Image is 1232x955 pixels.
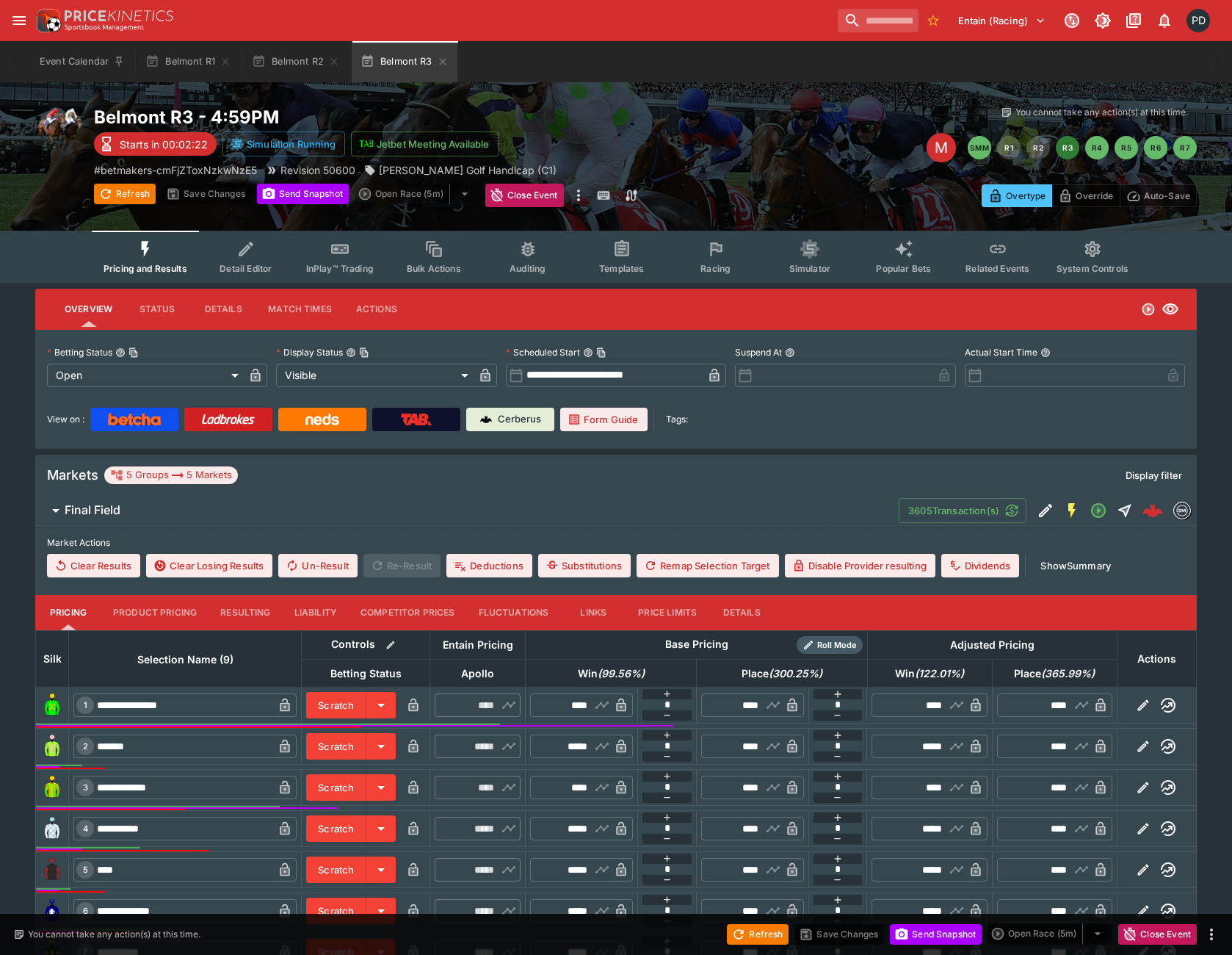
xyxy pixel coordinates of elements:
em: ( 122.01 %) [915,665,964,682]
p: Betting Status [47,346,112,358]
img: jetbet-logo.svg [359,137,374,151]
button: SMM [968,136,991,159]
p: [PERSON_NAME] Golf Handicap (C1) [379,162,557,178]
button: Links [560,595,626,630]
img: runner 6 [40,899,64,923]
span: Re-Result [363,554,441,577]
button: Close Event [1118,924,1197,945]
button: Details [190,292,256,327]
button: Scratch [306,692,366,718]
img: Neds [305,414,338,425]
span: Place(365.99%) [998,665,1111,682]
button: Belmont R2 [243,41,349,82]
svg: Open [1090,502,1107,519]
button: Un-Result [278,554,357,577]
button: Display filter [1117,464,1191,487]
button: Substitutions [538,554,631,577]
img: runner 3 [40,776,64,799]
input: search [838,9,918,32]
button: Bulk edit [381,635,400,655]
span: System Controls [1057,263,1128,274]
button: Refresh [94,184,156,204]
button: Remap Selection Target [637,554,779,577]
button: Betting StatusCopy To Clipboard [115,347,126,358]
button: Match Times [256,292,344,327]
span: Betting Status [314,665,418,682]
div: Visible [276,364,473,387]
button: SGM Enabled [1059,497,1085,524]
button: R3 [1056,136,1079,159]
button: Liability [283,595,349,630]
label: Tags: [666,408,688,431]
th: Controls [302,630,430,659]
img: Sportsbook Management [65,24,144,31]
button: ShowSummary [1032,554,1120,577]
button: Connected to PK [1059,7,1085,34]
button: Jetbet Meeting Available [351,131,499,156]
button: Resulting [209,595,282,630]
label: View on : [47,408,84,431]
span: Detail Editor [220,263,272,274]
p: Auto-Save [1144,188,1190,203]
button: Straight [1112,497,1138,524]
div: betmakers [1173,502,1191,519]
button: Scheduled StartCopy To Clipboard [583,347,593,358]
span: Related Events [965,263,1029,274]
img: PriceKinetics [65,10,173,21]
img: runner 2 [40,735,64,758]
span: 3 [80,782,91,793]
button: Product Pricing [101,595,209,630]
th: Apollo [430,659,526,687]
button: Overtype [982,184,1052,207]
p: Copy To Clipboard [94,162,257,178]
button: Belmont R1 [137,41,240,82]
button: Scratch [306,774,366,801]
p: Display Status [276,346,343,358]
em: ( 365.99 %) [1041,665,1095,682]
button: Price Limits [626,595,709,630]
button: Final Field [35,496,899,525]
p: Actual Start Time [965,346,1037,358]
button: Clear Results [47,554,140,577]
button: more [570,184,587,207]
span: InPlay™ Trading [306,263,374,274]
button: Details [709,595,775,630]
svg: Open [1141,302,1156,317]
button: Belmont R3 [352,41,457,82]
img: PriceKinetics Logo [32,6,62,35]
button: Simulation Running [222,131,345,156]
button: Scratch [306,857,366,883]
button: Copy To Clipboard [128,347,139,358]
img: Ladbrokes [201,414,255,425]
img: runner 5 [40,858,64,882]
span: 1 [81,700,90,710]
span: Pricing and Results [104,263,187,274]
button: Send Snapshot [257,184,349,204]
span: Win(99.56%) [562,665,661,682]
button: Copy To Clipboard [596,347,606,358]
button: Status [124,292,190,327]
button: Documentation [1120,7,1147,34]
div: Edit Meeting [927,133,956,162]
p: Revision 50600 [280,162,355,178]
img: horse_racing.png [35,106,82,153]
div: split button [355,184,479,204]
button: Display StatusCopy To Clipboard [346,347,356,358]
span: Roll Mode [811,639,863,652]
button: Competitor Prices [349,595,467,630]
img: betmakers [1174,502,1190,519]
button: Actions [344,292,410,327]
img: Betcha [108,414,161,425]
button: R7 [1173,136,1197,159]
button: Copy To Clipboard [359,347,369,358]
button: Clear Losing Results [146,554,272,577]
button: Overview [53,292,124,327]
button: Dividends [941,554,1019,577]
button: Fluctuations [467,595,561,630]
button: Deductions [446,554,532,577]
h5: Markets [47,466,98,483]
a: Form Guide [560,408,648,431]
button: Open [1085,497,1112,524]
button: R5 [1115,136,1138,159]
